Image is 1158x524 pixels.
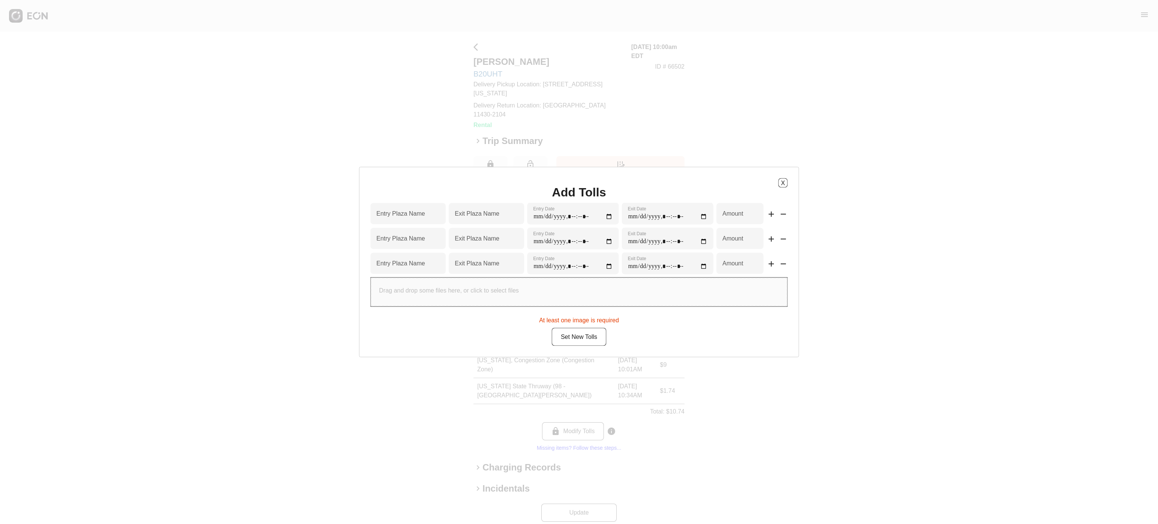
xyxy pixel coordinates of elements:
[533,206,555,212] label: Entry Date
[628,231,646,237] label: Exit Date
[533,231,555,237] label: Entry Date
[767,209,776,218] span: add
[779,209,788,218] span: remove
[533,256,555,262] label: Entry Date
[778,178,788,188] button: X
[767,259,776,268] span: add
[779,259,788,268] span: remove
[455,234,499,243] label: Exit Plaza Name
[628,206,646,212] label: Exit Date
[723,209,743,218] label: Amount
[455,259,499,268] label: Exit Plaza Name
[723,259,743,268] label: Amount
[779,234,788,243] span: remove
[552,328,607,346] button: Set New Tolls
[377,234,425,243] label: Entry Plaza Name
[371,313,788,325] div: At least one image is required
[455,209,499,218] label: Exit Plaza Name
[377,259,425,268] label: Entry Plaza Name
[377,209,425,218] label: Entry Plaza Name
[379,286,519,295] p: Drag and drop some files here, or click to select files
[767,234,776,243] span: add
[628,256,646,262] label: Exit Date
[723,234,743,243] label: Amount
[552,188,606,197] h1: Add Tolls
